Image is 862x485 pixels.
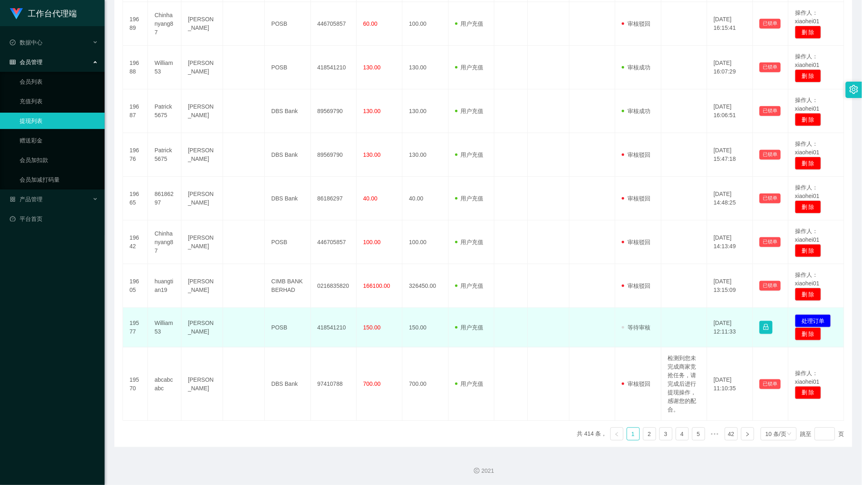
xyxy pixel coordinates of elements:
[123,2,148,46] td: 19689
[455,20,484,27] span: 用户充值
[402,220,448,264] td: 100.00
[455,380,484,387] span: 用户充值
[148,2,181,46] td: Chinhanyang87
[455,283,484,289] span: 用户充值
[402,177,448,220] td: 40.00
[402,264,448,308] td: 326450.00
[577,427,607,441] li: 共 414 条，
[795,140,820,156] span: 操作人：xiaohei01
[707,347,753,421] td: [DATE] 11:10:35
[20,152,98,168] a: 会员加扣款
[311,220,357,264] td: 446705857
[148,347,181,421] td: abcabcabc
[181,89,223,133] td: [PERSON_NAME]
[455,108,484,114] span: 用户充值
[123,133,148,177] td: 19676
[10,8,23,20] img: logo.9652507e.png
[455,239,484,245] span: 用户充值
[795,9,820,24] span: 操作人：xiaohei01
[148,264,181,308] td: huangtian19
[10,39,42,46] span: 数据中心
[627,428,639,440] a: 1
[181,220,223,264] td: [PERSON_NAME]
[707,220,753,264] td: [DATE] 14:13:49
[265,89,310,133] td: DBS Bank
[311,2,357,46] td: 446705857
[692,427,705,441] li: 5
[363,108,381,114] span: 130.00
[181,308,223,347] td: [PERSON_NAME]
[692,428,705,440] a: 5
[622,151,650,158] span: 审核驳回
[795,327,821,340] button: 删 除
[622,20,650,27] span: 审核驳回
[148,220,181,264] td: Chinhanyang87
[759,150,781,160] button: 已锁单
[622,239,650,245] span: 审核驳回
[795,26,821,39] button: 删 除
[123,46,148,89] td: 19688
[402,133,448,177] td: 130.00
[759,19,781,29] button: 已锁单
[795,184,820,199] span: 操作人：xiaohei01
[10,196,42,202] span: 产品管理
[148,133,181,177] td: Patrick5675
[181,46,223,89] td: [PERSON_NAME]
[795,314,831,327] button: 处理订单
[111,467,855,475] div: 2021
[265,220,310,264] td: POSB
[795,113,821,126] button: 删 除
[741,427,754,441] li: 下一页
[622,64,650,71] span: 审核成功
[148,89,181,133] td: Patrick5675
[759,281,781,291] button: 已锁单
[265,308,310,347] td: POSB
[759,321,773,334] button: 图标: lock
[10,59,42,65] span: 会员管理
[627,427,640,441] li: 1
[660,428,672,440] a: 3
[622,324,650,331] span: 等待审核
[311,89,357,133] td: 89569790
[265,46,310,89] td: POSB
[707,264,753,308] td: [DATE] 13:15:09
[28,0,77,27] h1: 工作台代理端
[795,157,821,170] button: 删 除
[311,347,357,421] td: 97410788
[181,2,223,46] td: [PERSON_NAME]
[707,308,753,347] td: [DATE] 12:11:33
[311,177,357,220] td: 86186297
[795,228,820,243] span: 操作人：xiaohei01
[622,283,650,289] span: 审核驳回
[123,308,148,347] td: 19577
[661,347,707,421] td: 检测到您未完成商家竞抢任务，请完成后进行提现操作，感谢您的配合。
[759,106,781,116] button: 已锁单
[725,428,737,440] a: 42
[659,427,672,441] li: 3
[622,108,650,114] span: 审核成功
[311,46,357,89] td: 418541210
[363,195,377,202] span: 40.00
[10,10,77,16] a: 工作台代理端
[265,264,310,308] td: CIMB BANK BERHAD
[643,428,656,440] a: 2
[795,97,820,112] span: 操作人：xiaohei01
[20,73,98,90] a: 会员列表
[123,264,148,308] td: 19605
[707,177,753,220] td: [DATE] 14:48:25
[787,432,792,437] i: 图标: down
[707,46,753,89] td: [DATE] 16:07:29
[363,283,390,289] span: 166100.00
[10,211,98,227] a: 图标: dashboard平台首页
[311,133,357,177] td: 89569790
[800,427,844,441] div: 跳至 页
[795,200,821,214] button: 删 除
[795,244,821,257] button: 删 除
[363,239,381,245] span: 100.00
[795,271,820,287] span: 操作人：xiaohei01
[759,379,781,389] button: 已锁单
[708,427,721,441] li: 向后 5 页
[10,196,16,202] i: 图标: appstore-o
[402,347,448,421] td: 700.00
[759,62,781,72] button: 已锁单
